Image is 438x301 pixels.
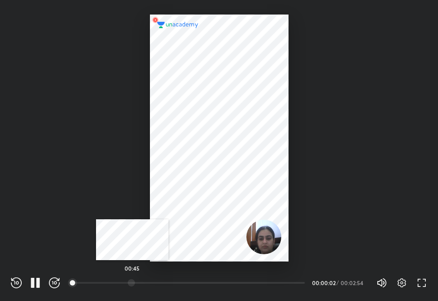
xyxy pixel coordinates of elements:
[157,22,199,28] img: logo.2a7e12a2.svg
[150,15,161,25] img: wMgqJGBwKWe8AAAAABJRU5ErkJggg==
[341,280,366,286] div: 00:02:54
[125,266,140,271] h5: 00:45
[337,280,339,286] div: /
[312,280,335,286] div: 00:00:02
